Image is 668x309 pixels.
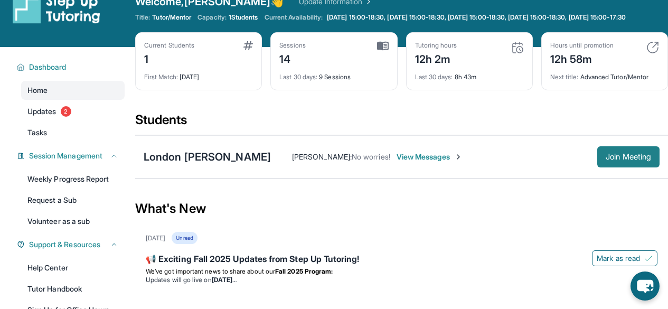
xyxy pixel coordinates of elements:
span: [PERSON_NAME] : [292,152,352,161]
span: Tutor/Mentor [152,13,191,22]
span: View Messages [397,152,463,162]
div: 📢 Exciting Fall 2025 Updates from Step Up Tutoring! [146,252,657,267]
span: We’ve got important news to share about our [146,267,275,275]
div: 12h 58m [550,50,614,67]
button: Join Meeting [597,146,660,167]
span: 2 [61,106,71,117]
button: Support & Resources [25,239,118,250]
span: Capacity: [197,13,227,22]
a: Weekly Progress Report [21,170,125,189]
button: Dashboard [25,62,118,72]
img: Chevron-Right [454,153,463,161]
button: Mark as read [592,250,657,266]
span: Tasks [27,127,47,138]
span: Next title : [550,73,579,81]
span: Current Availability: [265,13,323,22]
span: [DATE] 15:00-18:30, [DATE] 15:00-18:30, [DATE] 15:00-18:30, [DATE] 15:00-18:30, [DATE] 15:00-17:30 [327,13,626,22]
div: Current Students [144,41,194,50]
div: 12h 2m [415,50,457,67]
button: chat-button [631,271,660,301]
div: 8h 43m [415,67,524,81]
div: [DATE] [144,67,253,81]
div: Tutoring hours [415,41,457,50]
div: What's New [135,185,668,232]
div: 1 [144,50,194,67]
div: Hours until promotion [550,41,614,50]
button: Session Management [25,151,118,161]
img: card [243,41,253,50]
img: card [377,41,389,51]
strong: Fall 2025 Program: [275,267,333,275]
div: Unread [172,232,197,244]
span: Last 30 days : [415,73,453,81]
a: [DATE] 15:00-18:30, [DATE] 15:00-18:30, [DATE] 15:00-18:30, [DATE] 15:00-18:30, [DATE] 15:00-17:30 [325,13,628,22]
a: Volunteer as a sub [21,212,125,231]
img: card [646,41,659,54]
span: Mark as read [597,253,640,264]
img: Mark as read [644,254,653,263]
a: Updates2 [21,102,125,121]
span: Home [27,85,48,96]
strong: [DATE] [212,276,237,284]
a: Request a Sub [21,191,125,210]
span: Support & Resources [29,239,100,250]
div: Advanced Tutor/Mentor [550,67,659,81]
img: card [511,41,524,54]
span: Session Management [29,151,102,161]
span: 1 Students [229,13,258,22]
a: Tasks [21,123,125,142]
span: Join Meeting [606,154,651,160]
a: Tutor Handbook [21,279,125,298]
a: Help Center [21,258,125,277]
span: Updates [27,106,57,117]
div: [DATE] [146,234,165,242]
div: Students [135,111,668,135]
div: London [PERSON_NAME] [144,149,271,164]
div: Sessions [279,41,306,50]
span: Last 30 days : [279,73,317,81]
div: 14 [279,50,306,67]
span: Dashboard [29,62,67,72]
span: First Match : [144,73,178,81]
a: Home [21,81,125,100]
span: No worries! [352,152,390,161]
span: Title: [135,13,150,22]
div: 9 Sessions [279,67,388,81]
li: Updates will go live on [146,276,657,284]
